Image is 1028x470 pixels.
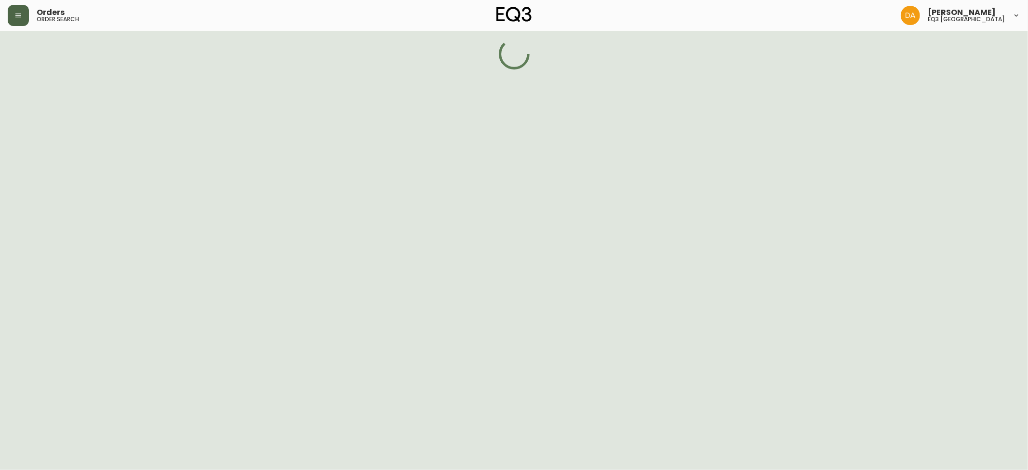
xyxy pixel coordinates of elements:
h5: order search [37,16,79,22]
span: [PERSON_NAME] [928,9,996,16]
span: Orders [37,9,65,16]
img: logo [496,7,532,22]
h5: eq3 [GEOGRAPHIC_DATA] [928,16,1005,22]
img: dd1a7e8db21a0ac8adbf82b84ca05374 [901,6,920,25]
